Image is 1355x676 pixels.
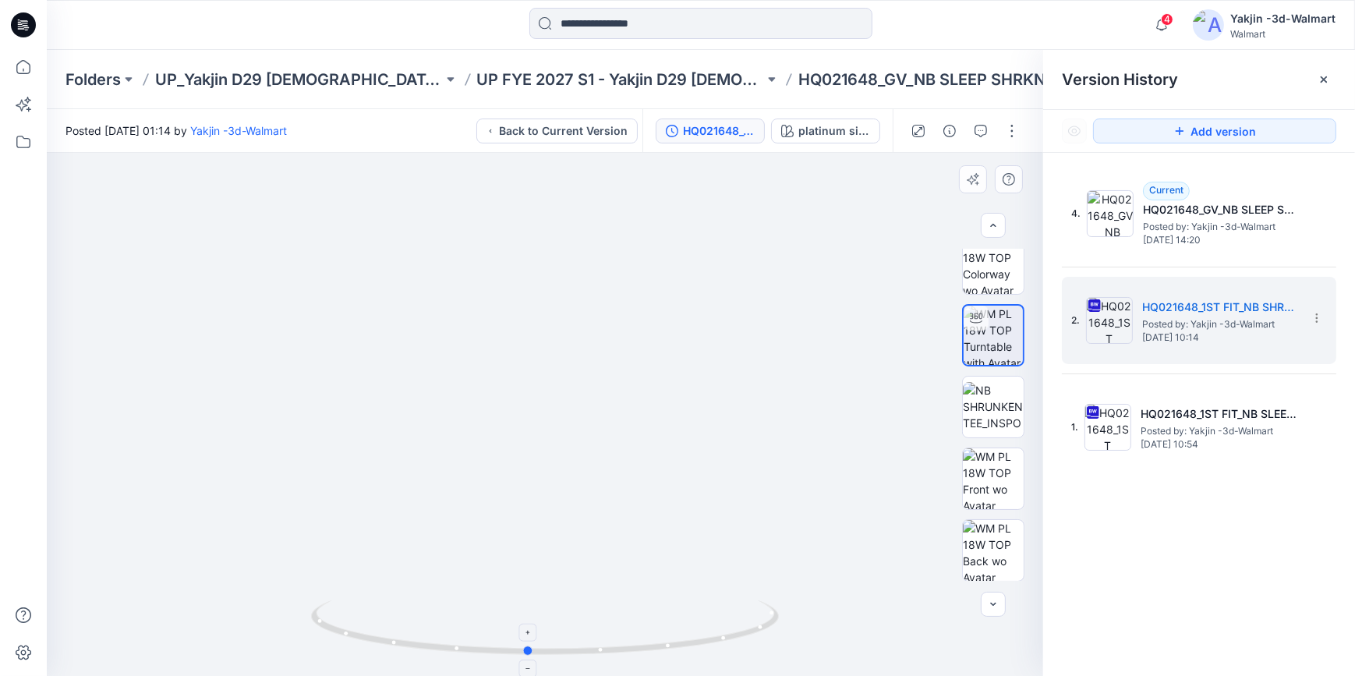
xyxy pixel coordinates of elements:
img: eyJhbGciOiJIUzI1NiIsImtpZCI6IjAiLCJzbHQiOiJzZXMiLCJ0eXAiOiJKV1QifQ.eyJkYXRhIjp7InR5cGUiOiJzdG9yYW... [131,1,959,676]
span: 4 [1161,13,1173,26]
img: HQ021648_1ST FIT_NB SHRUNKEN TEE AND SHORT_TEE [1086,297,1133,344]
img: WM PL 18W TOP Back wo Avatar [963,520,1024,581]
span: [DATE] 10:54 [1141,439,1297,450]
h5: HQ021648_1ST FIT_NB SLEEP SHRKN SHORT SET_SHORT [1141,405,1297,423]
img: HQ021648_1ST FIT_NB SLEEP SHRKN SHORT SET_SHORT [1084,404,1131,451]
span: [DATE] 10:14 [1142,332,1298,343]
span: Posted [DATE] 01:14 by [65,122,287,139]
div: Walmart [1230,28,1336,40]
h5: HQ021648_1ST FIT_NB SHRUNKEN TEE AND SHORT_TEE [1142,298,1298,317]
button: Close [1318,73,1330,86]
a: Folders [65,69,121,90]
a: UP_Yakjin D29 [DEMOGRAPHIC_DATA] Sleep [155,69,443,90]
div: Yakjin -3d-Walmart [1230,9,1336,28]
a: UP FYE 2027 S1 - Yakjin D29 [DEMOGRAPHIC_DATA] Sleepwear [477,69,765,90]
span: 2. [1071,313,1080,327]
div: HQ021648_1ST FIT_NB SHRUNKEN TEE AND SHORT_TEE [683,122,755,140]
span: 4. [1071,207,1081,221]
span: [DATE] 14:20 [1143,235,1299,246]
span: Posted by: Yakjin -3d-Walmart [1142,317,1298,332]
img: WM PL 18W TOP Colorway wo Avatar [963,233,1024,294]
span: Posted by: Yakjin -3d-Walmart [1141,423,1297,439]
span: 1. [1071,420,1078,434]
button: Back to Current Version [476,119,638,143]
img: WM PL 18W TOP Front wo Avatar [963,448,1024,509]
img: NB SHRUNKEN TEE_INSPO [963,382,1024,431]
img: HQ021648_GV_NB SLEEP SHRKN SHORT SET_SHORT [1087,190,1134,237]
button: platinum silver [771,119,880,143]
span: Current [1149,184,1183,196]
h5: HQ021648_GV_NB SLEEP SHRKN SHORT SET_SHORT [1143,200,1299,219]
p: HQ021648_GV_NB SLEEP SHRKN SHORT SET_SHORT [798,69,1086,90]
img: avatar [1193,9,1224,41]
div: platinum silver [798,122,870,140]
button: HQ021648_1ST FIT_NB SHRUNKEN TEE AND SHORT_TEE [656,119,765,143]
button: Add version [1093,119,1336,143]
a: Yakjin -3d-Walmart [190,124,287,137]
button: Show Hidden Versions [1062,119,1087,143]
button: Details [937,119,962,143]
span: Posted by: Yakjin -3d-Walmart [1143,219,1299,235]
span: Version History [1062,70,1178,89]
img: WM PL 18W TOP Turntable with Avatar [964,306,1023,365]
